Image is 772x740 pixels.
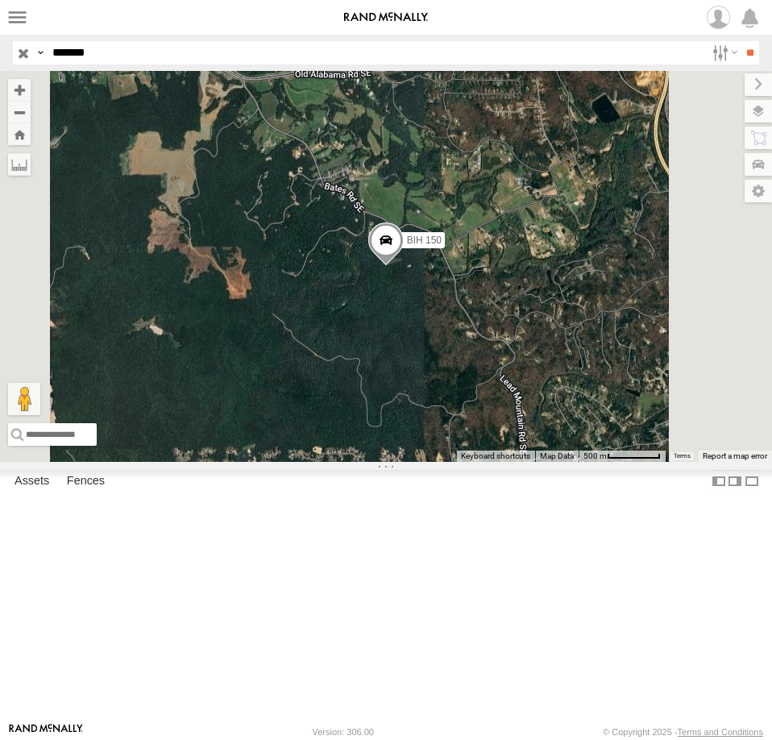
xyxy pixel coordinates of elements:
[703,451,767,460] a: Report a map error
[540,451,574,462] button: Map Data
[706,41,741,64] label: Search Filter Options
[8,123,31,145] button: Zoom Home
[9,724,83,740] a: Visit our Website
[579,451,666,462] button: Map Scale: 500 m per 63 pixels
[8,153,31,176] label: Measure
[6,471,57,493] label: Assets
[745,180,772,202] label: Map Settings
[583,451,607,460] span: 500 m
[674,452,691,459] a: Terms (opens in new tab)
[711,470,727,493] label: Dock Summary Table to the Left
[34,41,47,64] label: Search Query
[603,727,763,737] div: © Copyright 2025 -
[407,235,442,246] span: BIH 150
[8,101,31,123] button: Zoom out
[59,471,113,493] label: Fences
[8,383,40,415] button: Drag Pegman onto the map to open Street View
[744,470,760,493] label: Hide Summary Table
[678,727,763,737] a: Terms and Conditions
[727,470,743,493] label: Dock Summary Table to the Right
[461,451,530,462] button: Keyboard shortcuts
[344,12,428,23] img: rand-logo.svg
[8,79,31,101] button: Zoom in
[313,727,374,737] div: Version: 306.00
